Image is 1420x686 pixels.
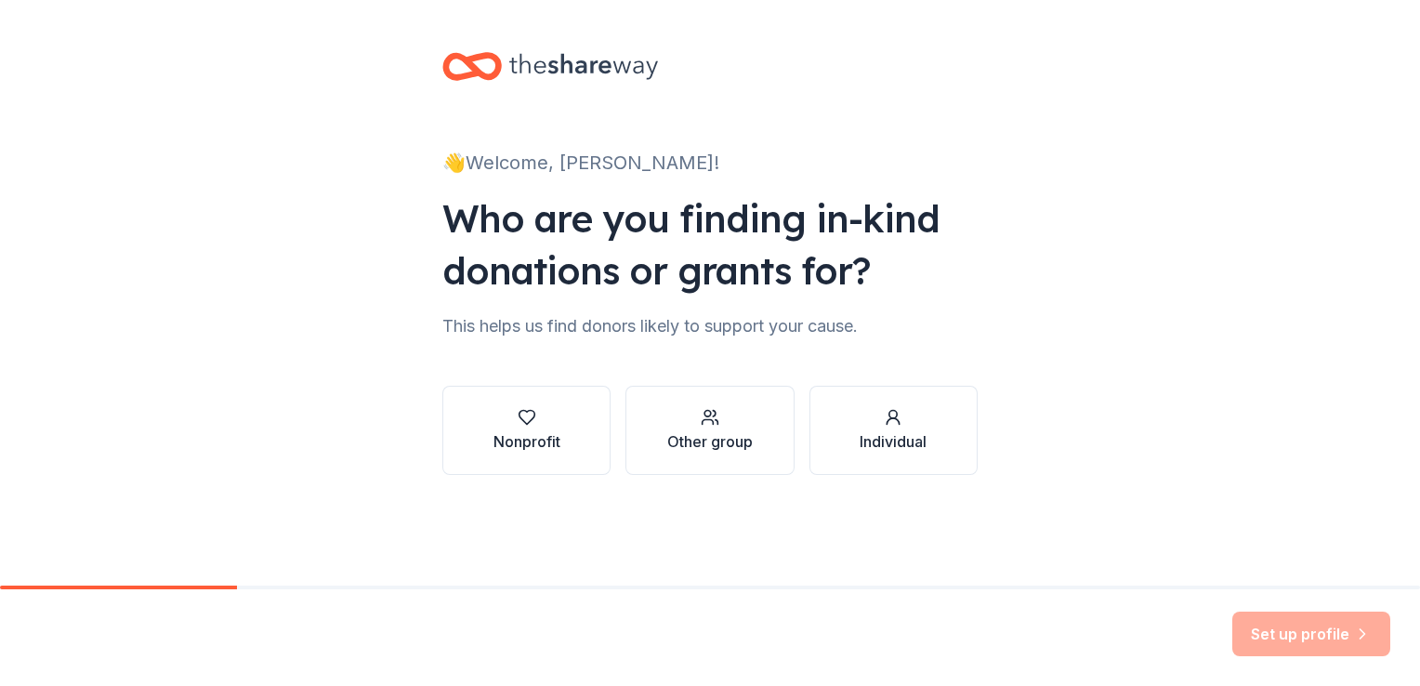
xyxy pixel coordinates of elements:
div: Who are you finding in-kind donations or grants for? [442,192,978,297]
button: Other group [625,386,794,475]
div: Nonprofit [493,430,560,453]
button: Individual [809,386,978,475]
div: This helps us find donors likely to support your cause. [442,311,978,341]
div: Other group [667,430,753,453]
div: 👋 Welcome, [PERSON_NAME]! [442,148,978,178]
button: Nonprofit [442,386,611,475]
div: Individual [860,430,927,453]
